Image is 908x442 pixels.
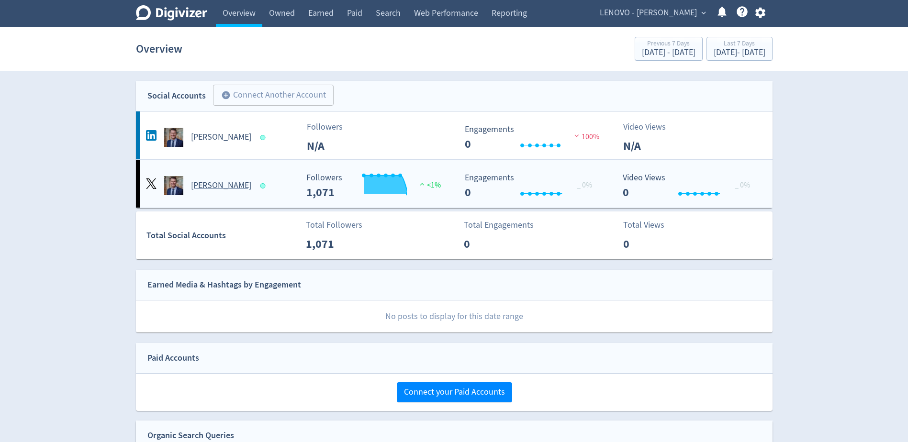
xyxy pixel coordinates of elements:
[404,388,505,397] span: Connect your Paid Accounts
[600,5,697,21] span: LENOVO - [PERSON_NAME]
[136,33,182,64] h1: Overview
[307,137,362,155] p: N/A
[623,121,678,133] p: Video Views
[623,235,678,253] p: 0
[307,121,362,133] p: Followers
[572,132,582,139] img: negative-performance.svg
[706,37,773,61] button: Last 7 Days[DATE]- [DATE]
[417,180,441,190] span: <1%
[714,48,765,57] div: [DATE] - [DATE]
[260,135,268,140] span: Data last synced: 8 Oct 2025, 6:02pm (AEDT)
[164,176,183,195] img: Matthew Zielinski undefined
[618,173,762,199] svg: Video Views 0
[735,180,750,190] span: _ 0%
[642,48,695,57] div: [DATE] - [DATE]
[136,111,773,159] a: Matthew Zielinski undefined[PERSON_NAME]FollowersN/A Engagements 0 Engagements 0 100%Video ViewsN/A
[306,235,361,253] p: 1,071
[191,180,251,191] h5: [PERSON_NAME]
[164,128,183,147] img: Matthew Zielinski undefined
[147,278,301,292] div: Earned Media & Hashtags by Engagement
[147,351,199,365] div: Paid Accounts
[623,137,678,155] p: N/A
[260,183,268,188] span: Data last synced: 9 Oct 2025, 12:02am (AEDT)
[397,382,512,402] button: Connect your Paid Accounts
[460,125,604,150] svg: Engagements 0
[642,40,695,48] div: Previous 7 Days
[460,173,604,199] svg: Engagements 0
[136,300,773,332] p: No posts to display for this date range
[577,180,592,190] span: _ 0%
[206,86,334,106] a: Connect Another Account
[699,9,708,17] span: expand_more
[146,229,299,243] div: Total Social Accounts
[397,387,512,398] a: Connect your Paid Accounts
[147,89,206,103] div: Social Accounts
[213,85,334,106] button: Connect Another Account
[635,37,703,61] button: Previous 7 Days[DATE] - [DATE]
[464,235,519,253] p: 0
[306,219,362,232] p: Total Followers
[714,40,765,48] div: Last 7 Days
[464,219,534,232] p: Total Engagements
[221,90,231,100] span: add_circle
[572,132,599,142] span: 100%
[191,132,251,143] h5: [PERSON_NAME]
[302,173,445,199] svg: Followers ---
[596,5,708,21] button: LENOVO - [PERSON_NAME]
[623,219,678,232] p: Total Views
[417,180,427,188] img: positive-performance.svg
[136,160,773,208] a: Matthew Zielinski undefined[PERSON_NAME] Followers --- Followers 1,071 <1% Engagements 0 Engageme...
